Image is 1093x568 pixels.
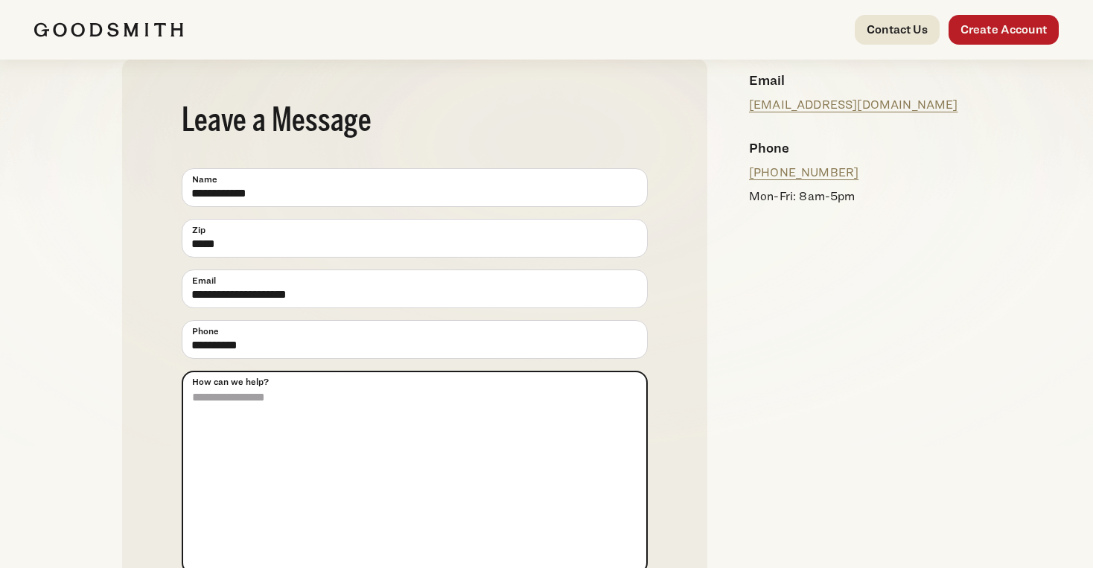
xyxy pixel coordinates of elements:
[192,274,216,287] span: Email
[34,22,183,37] img: Goodsmith
[749,138,959,158] h4: Phone
[749,70,959,90] h4: Email
[749,165,858,179] a: [PHONE_NUMBER]
[182,106,648,138] h2: Leave a Message
[192,325,219,338] span: Phone
[855,15,940,45] a: Contact Us
[192,223,205,237] span: Zip
[749,188,959,205] p: Mon-Fri: 8am-5pm
[192,375,269,389] span: How can we help?
[192,173,217,186] span: Name
[749,98,957,112] a: [EMAIL_ADDRESS][DOMAIN_NAME]
[949,15,1059,45] a: Create Account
